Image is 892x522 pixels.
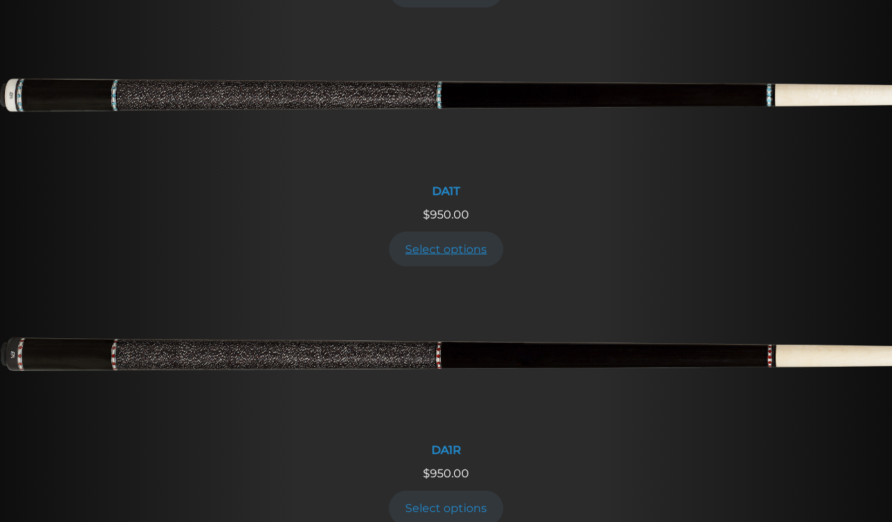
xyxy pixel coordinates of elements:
span: 950.00 [423,207,469,221]
span: $ [423,466,430,479]
span: $ [423,207,430,221]
a: Add to cart: “DA1T” [389,231,504,266]
span: 950.00 [423,466,469,479]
